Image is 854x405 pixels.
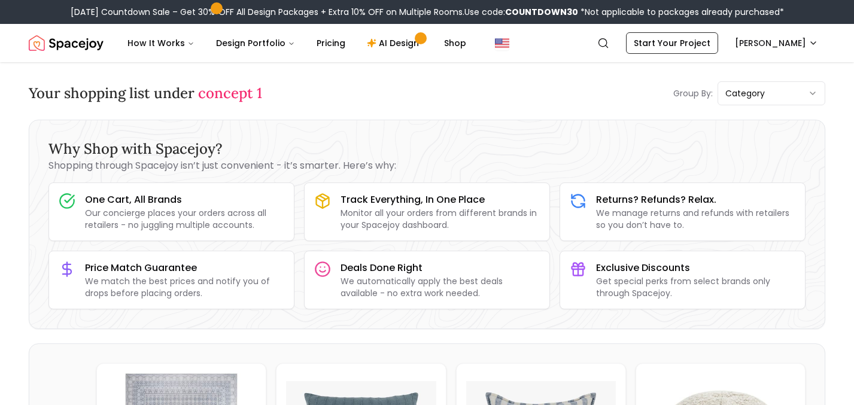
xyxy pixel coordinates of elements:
[578,6,784,18] span: *Not applicable to packages already purchased*
[673,87,713,99] p: Group By:
[596,261,795,275] h3: Exclusive Discounts
[85,275,284,299] p: We match the best prices and notify you of drops before placing orders.
[341,275,540,299] p: We automatically apply the best deals available - no extra work needed.
[71,6,784,18] div: [DATE] Countdown Sale – Get 30% OFF All Design Packages + Extra 10% OFF on Multiple Rooms.
[341,261,540,275] h3: Deals Done Right
[29,24,825,62] nav: Global
[505,6,578,18] b: COUNTDOWN30
[198,84,262,102] span: concept 1
[29,31,104,55] img: Spacejoy Logo
[307,31,355,55] a: Pricing
[29,31,104,55] a: Spacejoy
[118,31,204,55] button: How It Works
[357,31,432,55] a: AI Design
[596,275,795,299] p: Get special perks from select brands only through Spacejoy.
[341,207,540,231] p: Monitor all your orders from different brands in your Spacejoy dashboard.
[434,31,476,55] a: Shop
[596,207,795,231] p: We manage returns and refunds with retailers so you don’t have to.
[206,31,305,55] button: Design Portfolio
[728,32,825,54] button: [PERSON_NAME]
[85,207,284,231] p: Our concierge places your orders across all retailers - no juggling multiple accounts.
[495,36,509,50] img: United States
[29,84,262,103] h3: Your shopping list under
[341,193,540,207] h3: Track Everything, In One Place
[596,193,795,207] h3: Returns? Refunds? Relax.
[48,139,806,159] h3: Why Shop with Spacejoy?
[626,32,718,54] a: Start Your Project
[464,6,578,18] span: Use code:
[48,159,806,173] p: Shopping through Spacejoy isn’t just convenient - it’s smarter. Here’s why:
[118,31,476,55] nav: Main
[85,261,284,275] h3: Price Match Guarantee
[85,193,284,207] h3: One Cart, All Brands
